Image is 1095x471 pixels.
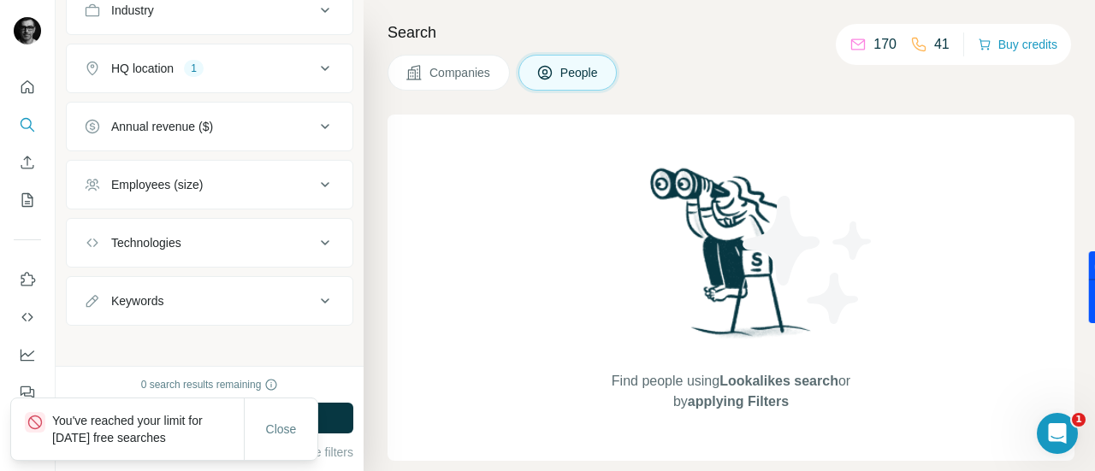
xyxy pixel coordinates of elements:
[14,17,41,44] img: Avatar
[67,164,352,205] button: Employees (size)
[14,109,41,140] button: Search
[67,48,352,89] button: HQ location1
[429,64,492,81] span: Companies
[111,2,154,19] div: Industry
[560,64,600,81] span: People
[594,371,867,412] span: Find people using or by
[642,163,820,354] img: Surfe Illustration - Woman searching with binoculars
[873,34,897,55] p: 170
[978,32,1057,56] button: Buy credits
[14,264,41,295] button: Use Surfe on LinkedIn
[14,185,41,215] button: My lists
[1072,413,1086,427] span: 1
[67,280,352,321] button: Keywords
[266,421,297,438] span: Close
[111,176,203,193] div: Employees (size)
[111,118,213,135] div: Annual revenue ($)
[934,34,950,55] p: 41
[688,394,789,409] span: applying Filters
[184,61,204,76] div: 1
[141,377,279,392] div: 0 search results remaining
[388,21,1074,44] h4: Search
[111,292,163,309] div: Keywords
[14,339,41,370] button: Dashboard
[67,106,352,147] button: Annual revenue ($)
[52,412,244,446] p: You've reached your limit for [DATE] free searches
[719,374,838,388] span: Lookalikes search
[111,60,174,77] div: HQ location
[14,147,41,178] button: Enrich CSV
[1037,413,1078,454] iframe: Intercom live chat
[67,222,352,263] button: Technologies
[111,234,181,251] div: Technologies
[254,414,309,445] button: Close
[14,72,41,103] button: Quick start
[14,377,41,408] button: Feedback
[14,302,41,333] button: Use Surfe API
[731,183,885,337] img: Surfe Illustration - Stars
